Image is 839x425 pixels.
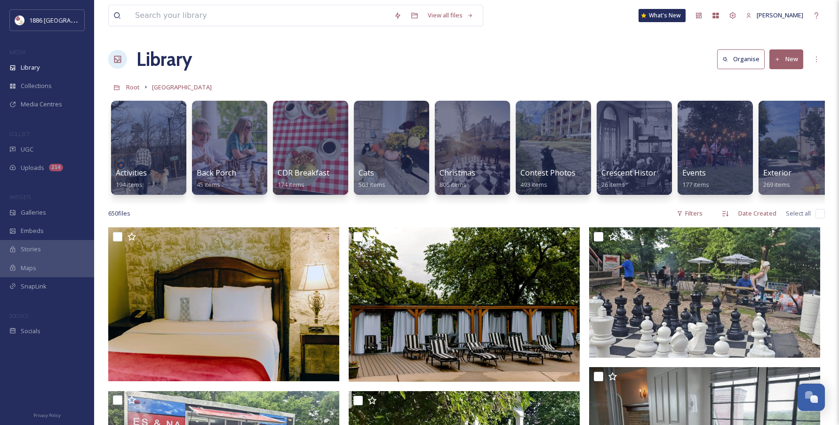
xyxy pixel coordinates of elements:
[741,6,808,24] a: [PERSON_NAME]
[15,16,24,25] img: logos.png
[21,100,62,109] span: Media Centres
[21,264,36,273] span: Maps
[798,384,825,411] button: Open Chat
[9,48,26,56] span: MEDIA
[278,168,329,189] a: CDR Breakfast174 items
[21,81,52,90] span: Collections
[197,180,220,189] span: 45 items
[278,180,304,189] span: 174 items
[763,180,790,189] span: 269 items
[130,5,389,26] input: Search your library
[717,49,765,69] button: Organise
[33,409,61,420] a: Privacy Policy
[21,282,47,291] span: SnapLink
[21,208,46,217] span: Galleries
[757,11,803,19] span: [PERSON_NAME]
[21,163,44,172] span: Uploads
[682,168,709,189] a: Events177 items
[601,168,687,189] a: Crescent History Photos26 items
[682,180,709,189] span: 177 items
[49,164,63,171] div: 214
[197,168,236,178] span: Back Porch
[763,168,791,189] a: Exterior269 items
[108,227,339,382] img: IMG_2266.jpg
[21,63,40,72] span: Library
[786,209,811,218] span: Select all
[108,209,130,218] span: 650 file s
[734,204,781,223] div: Date Created
[152,83,212,91] span: [GEOGRAPHIC_DATA]
[136,45,192,73] a: Library
[717,49,769,69] a: Organise
[21,327,40,336] span: Socials
[278,168,329,178] span: CDR Breakfast
[423,6,478,24] a: View all files
[152,81,212,93] a: [GEOGRAPHIC_DATA]
[9,130,30,137] span: COLLECT
[763,168,791,178] span: Exterior
[126,83,140,91] span: Root
[359,168,374,178] span: Cats
[21,226,44,235] span: Embeds
[21,145,33,154] span: UGC
[639,9,686,22] a: What's New
[439,168,475,189] a: Christmas806 items
[359,180,385,189] span: 503 items
[349,227,580,382] img: IMG_2474.jpg
[769,49,803,69] button: New
[520,168,612,189] a: Contest Photos (Seasons)493 items
[359,168,385,189] a: Cats503 items
[439,180,466,189] span: 806 items
[197,168,236,189] a: Back Porch45 items
[116,168,147,178] span: Activities
[601,180,625,189] span: 26 items
[126,81,140,93] a: Root
[9,193,31,200] span: WIDGETS
[21,245,41,254] span: Stories
[33,412,61,418] span: Privacy Policy
[29,16,104,24] span: 1886 [GEOGRAPHIC_DATA]
[520,180,547,189] span: 493 items
[601,168,687,178] span: Crescent History Photos
[682,168,706,178] span: Events
[116,180,143,189] span: 194 items
[672,204,707,223] div: Filters
[9,312,28,319] span: SOCIALS
[520,168,612,178] span: Contest Photos (Seasons)
[439,168,475,178] span: Christmas
[589,227,820,357] img: 20250510_182841.jpg
[116,168,147,189] a: Activities194 items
